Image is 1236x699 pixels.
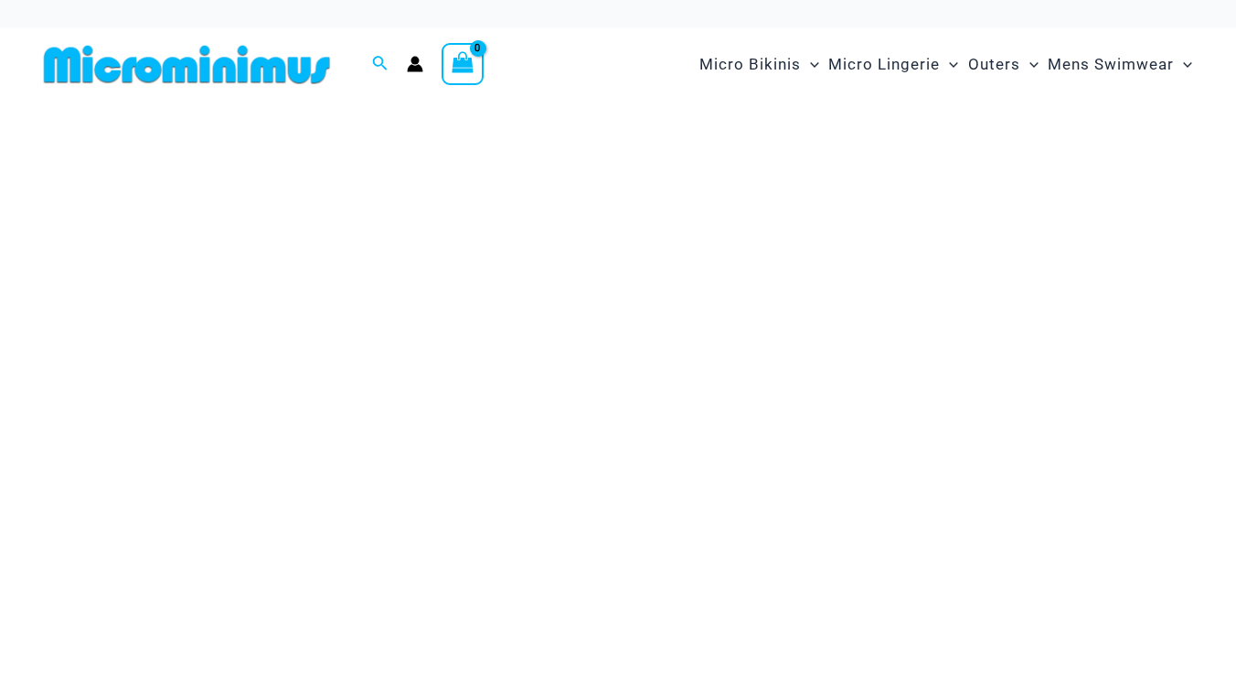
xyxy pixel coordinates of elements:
[1043,37,1197,92] a: Mens SwimwearMenu ToggleMenu Toggle
[824,37,963,92] a: Micro LingerieMenu ToggleMenu Toggle
[699,41,801,88] span: Micro Bikinis
[37,44,337,85] img: MM SHOP LOGO FLAT
[940,41,958,88] span: Menu Toggle
[1174,41,1192,88] span: Menu Toggle
[968,41,1020,88] span: Outers
[692,34,1199,95] nav: Site Navigation
[372,53,389,76] a: Search icon link
[442,43,484,85] a: View Shopping Cart, empty
[801,41,819,88] span: Menu Toggle
[1020,41,1039,88] span: Menu Toggle
[1048,41,1174,88] span: Mens Swimwear
[964,37,1043,92] a: OutersMenu ToggleMenu Toggle
[695,37,824,92] a: Micro BikinisMenu ToggleMenu Toggle
[407,56,423,72] a: Account icon link
[828,41,940,88] span: Micro Lingerie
